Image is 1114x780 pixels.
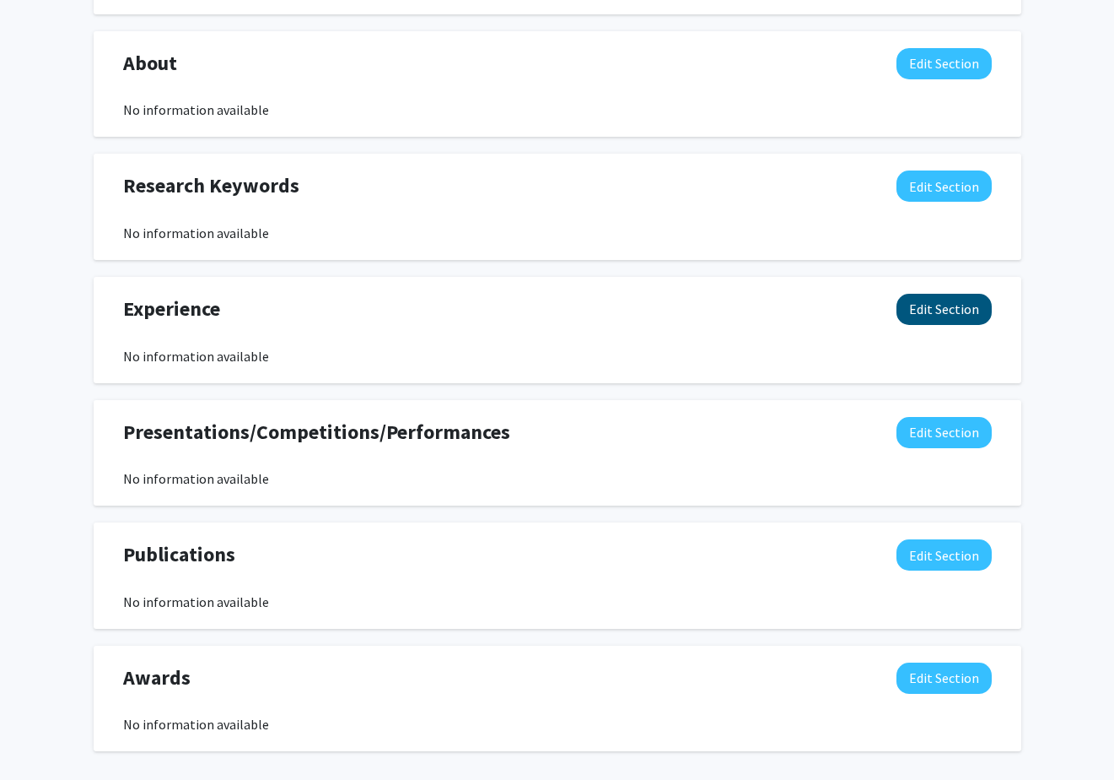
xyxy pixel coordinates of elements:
div: No information available [123,469,992,489]
button: Edit Presentations/Competitions/Performances [896,417,992,448]
span: Publications [123,539,235,570]
span: About [123,48,177,79]
div: No information available [123,100,992,120]
span: Awards [123,663,191,693]
div: No information available [123,714,992,734]
div: No information available [123,346,992,366]
span: Research Keywords [123,171,299,201]
div: No information available [123,592,992,612]
span: Presentations/Competitions/Performances [123,417,510,447]
button: Edit Publications [896,539,992,571]
span: Experience [123,294,220,324]
div: No information available [123,223,992,243]
button: Edit About [896,48,992,79]
iframe: Chat [13,704,72,767]
button: Edit Awards [896,663,992,694]
button: Edit Research Keywords [896,171,992,202]
button: Edit Experience [896,294,992,325]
